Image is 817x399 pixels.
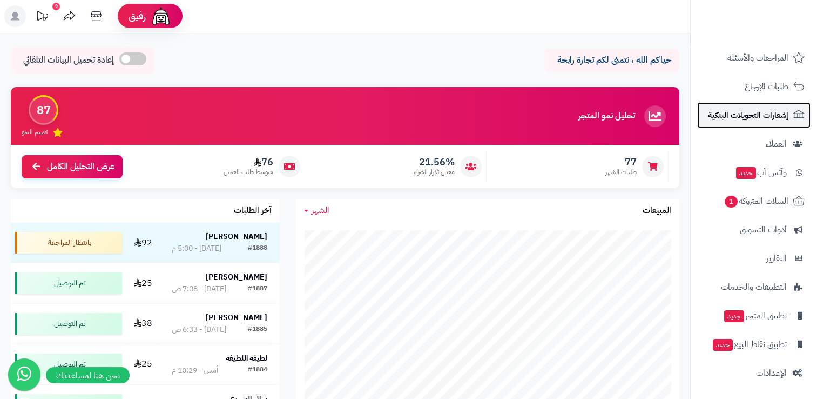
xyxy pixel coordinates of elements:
[126,263,159,303] td: 25
[248,365,267,376] div: #1884
[756,365,787,381] span: الإعدادات
[552,54,671,66] p: حياكم الله ، نتمنى لكم تجارة رابحة
[708,108,788,123] span: إشعارات التحويلات البنكية
[697,102,811,128] a: إشعارات التحويلات البنكية
[172,243,221,254] div: [DATE] - 5:00 م
[740,222,787,237] span: أدوات التسويق
[206,271,267,283] strong: [PERSON_NAME]
[150,5,172,27] img: ai-face.png
[697,331,811,357] a: تطبيق نقاط البيعجديد
[15,313,122,335] div: تم التوصيل
[697,131,811,157] a: العملاء
[248,284,267,295] div: #1887
[697,45,811,71] a: المراجعات والأسئلة
[745,79,788,94] span: طلبات الإرجاع
[697,303,811,329] a: تطبيق المتجرجديد
[735,165,787,180] span: وآتس آب
[766,136,787,151] span: العملاء
[736,167,756,179] span: جديد
[723,308,787,323] span: تطبيق المتجر
[724,310,744,322] span: جديد
[312,204,329,217] span: الشهر
[643,206,671,216] h3: المبيعات
[697,188,811,214] a: السلات المتروكة1
[414,156,455,168] span: 21.56%
[697,245,811,271] a: التقارير
[224,156,273,168] span: 76
[22,155,123,178] a: عرض التحليل الكامل
[605,168,637,177] span: طلبات الشهر
[172,365,218,376] div: أمس - 10:29 م
[226,353,267,364] strong: لطيفة اللطيفة
[126,344,159,384] td: 25
[129,10,146,23] span: رفيق
[15,272,122,294] div: تم التوصيل
[172,324,226,335] div: [DATE] - 6:33 ص
[234,206,272,216] h3: آخر الطلبات
[744,30,807,53] img: logo-2.png
[713,339,733,351] span: جديد
[727,50,788,65] span: المراجعات والأسئلة
[29,5,56,30] a: تحديثات المنصة
[126,223,159,263] td: 92
[725,196,738,208] span: 1
[697,360,811,386] a: الإعدادات
[206,231,267,242] strong: [PERSON_NAME]
[578,111,635,121] h3: تحليل نمو المتجر
[15,232,122,254] div: بانتظار المراجعة
[697,74,811,99] a: طلبات الإرجاع
[126,304,159,344] td: 38
[304,204,329,217] a: الشهر
[721,280,787,295] span: التطبيقات والخدمات
[206,312,267,323] strong: [PERSON_NAME]
[248,243,267,254] div: #1888
[414,168,455,177] span: معدل تكرار الشراء
[23,54,114,66] span: إعادة تحميل البيانات التلقائي
[52,3,60,10] div: 9
[697,217,811,243] a: أدوات التسويق
[22,128,48,137] span: تقييم النمو
[224,168,273,177] span: متوسط طلب العميل
[724,194,788,209] span: السلات المتروكة
[605,156,637,168] span: 77
[15,354,122,375] div: تم التوصيل
[697,274,811,300] a: التطبيقات والخدمات
[766,251,787,266] span: التقارير
[47,161,114,173] span: عرض التحليل الكامل
[248,324,267,335] div: #1885
[172,284,226,295] div: [DATE] - 7:08 ص
[697,159,811,185] a: وآتس آبجديد
[712,337,787,352] span: تطبيق نقاط البيع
